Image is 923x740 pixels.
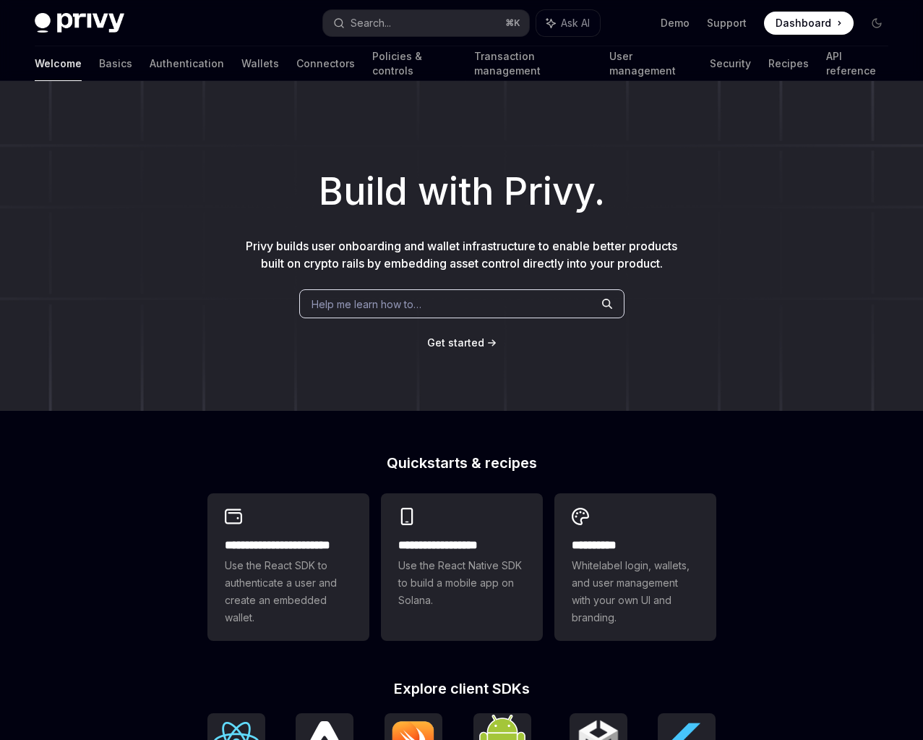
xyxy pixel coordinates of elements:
a: Transaction management [474,46,591,81]
span: Whitelabel login, wallets, and user management with your own UI and branding. [572,557,699,626]
a: **** *****Whitelabel login, wallets, and user management with your own UI and branding. [554,493,716,641]
button: Ask AI [536,10,600,36]
span: Use the React Native SDK to build a mobile app on Solana. [398,557,525,609]
a: Policies & controls [372,46,457,81]
a: User management [609,46,693,81]
a: API reference [826,46,888,81]
a: Welcome [35,46,82,81]
span: Privy builds user onboarding and wallet infrastructure to enable better products built on crypto ... [246,239,677,271]
a: Connectors [296,46,355,81]
a: Authentication [150,46,224,81]
h1: Build with Privy. [23,163,900,220]
span: Get started [427,336,484,349]
a: Wallets [241,46,279,81]
div: Search... [351,14,391,32]
h2: Quickstarts & recipes [207,456,716,470]
a: Dashboard [764,12,854,35]
span: Help me learn how to… [312,297,421,312]
button: Toggle dark mode [865,12,888,35]
span: Ask AI [561,16,590,30]
img: dark logo [35,13,124,33]
span: Dashboard [776,16,831,30]
h2: Explore client SDKs [207,681,716,696]
a: Security [710,46,751,81]
button: Search...⌘K [323,10,529,36]
a: **** **** **** ***Use the React Native SDK to build a mobile app on Solana. [381,493,543,641]
a: Demo [661,16,690,30]
a: Recipes [768,46,809,81]
span: Use the React SDK to authenticate a user and create an embedded wallet. [225,557,352,626]
a: Basics [99,46,132,81]
span: ⌘ K [505,17,520,29]
a: Get started [427,336,484,350]
a: Support [707,16,747,30]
